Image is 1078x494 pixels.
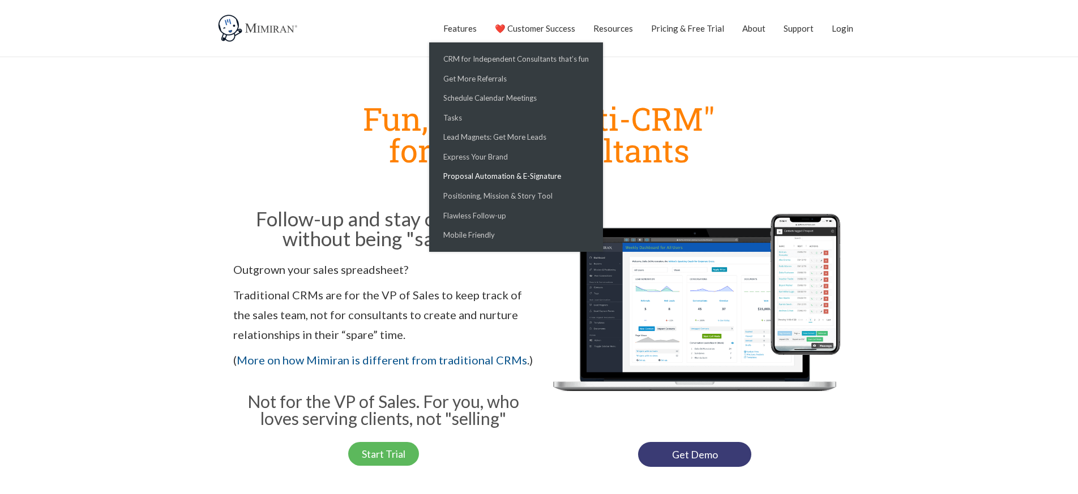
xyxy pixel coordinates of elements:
a: Login [832,14,853,42]
a: Mobile Friendly [432,225,600,245]
h2: Follow-up and stay organized without being "sales-y" [233,209,533,248]
h3: Not for the VP of Sales. For you, who loves serving clients, not "selling" [233,393,533,427]
p: Traditional CRMs are for the VP of Sales to keep track of the sales team, not for consultants to ... [233,285,533,345]
a: ❤️ Customer Success [495,14,575,42]
a: Pricing & Free Trial [651,14,724,42]
a: Positioning, Mission & Story Tool [432,186,600,206]
img: Mimiran CRM for solo consultants dashboard mobile [545,205,845,431]
a: Proposal Automation & E-Signature [432,166,600,186]
a: CRM for Independent Consultants that’s fun [432,49,600,69]
span: ( .) [233,353,533,367]
a: Get Demo [638,442,751,467]
a: More on how Mimiran is different from traditional CRMs [237,353,527,367]
img: Mimiran CRM [216,14,301,42]
p: Outgrown your sales spreadsheet? [233,260,533,280]
span: Start Trial [362,449,405,459]
a: Tasks [432,108,600,128]
a: Features [443,14,477,42]
a: Lead Magnets: Get More Leads [432,127,600,147]
a: About [742,14,765,42]
a: Flawless Follow-up [432,206,600,226]
a: Support [784,14,814,42]
a: Resources [593,14,633,42]
a: Schedule Calendar Meetings [432,88,600,108]
a: Express Your Brand [432,147,600,167]
a: Start Trial [348,442,419,466]
h1: Fun, Simple "anti-CRM" for Solo Consultants [228,102,850,166]
a: Get More Referrals [432,69,600,89]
